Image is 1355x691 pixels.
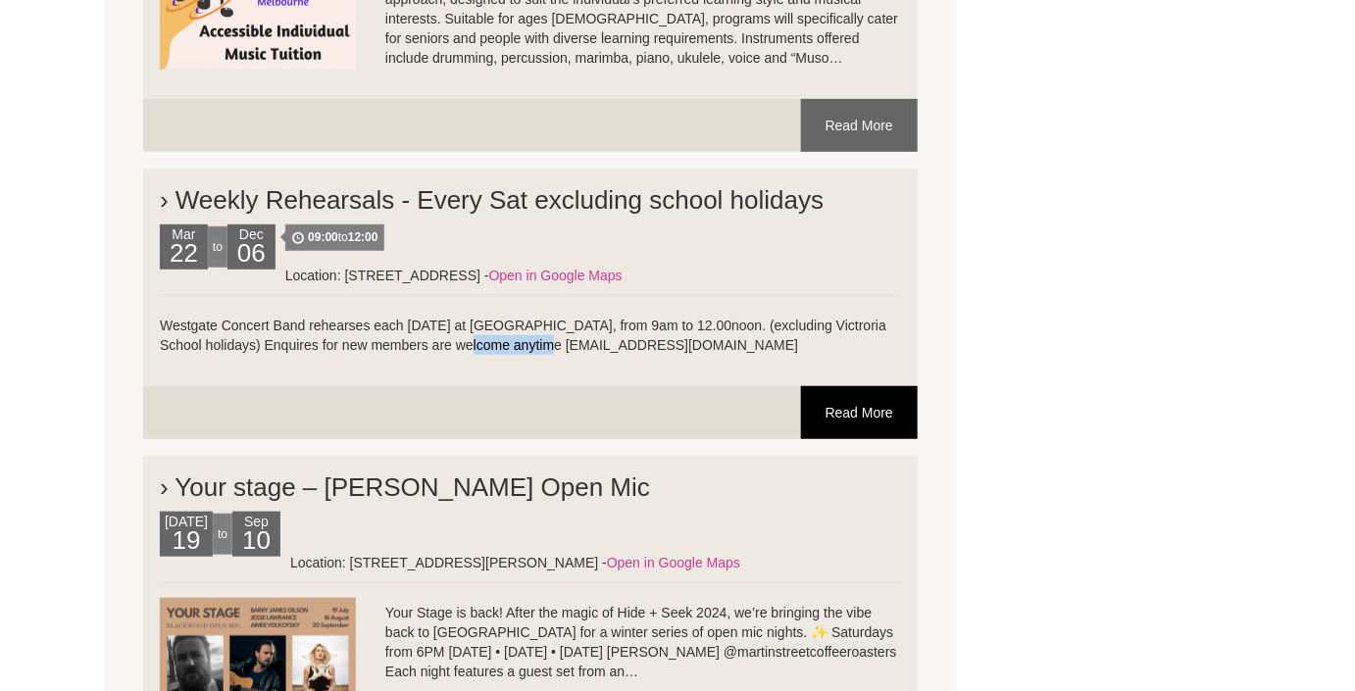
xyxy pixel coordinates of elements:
span: to [285,224,384,251]
div: [DATE] [160,512,213,557]
div: Dec [227,224,276,270]
a: Read More [801,99,918,152]
div: Sep [232,512,280,557]
div: Location: [STREET_ADDRESS] - [160,266,901,285]
strong: 12:00 [348,230,378,244]
a: Open in Google Maps [489,268,623,283]
h2: › Your stage – [PERSON_NAME] Open Mic [160,453,901,512]
a: Open in Google Maps [607,555,740,570]
h2: 06 [232,244,271,270]
h2: 22 [165,244,203,270]
h2: 10 [237,531,276,557]
p: Westgate Concert Band rehearses each [DATE] at [GEOGRAPHIC_DATA], from 9am to 12.00noon. (excludi... [160,316,901,355]
h2: › Weekly Rehearsals - Every Sat excluding school holidays [160,166,901,224]
a: Read More [801,386,918,439]
div: Mar [160,224,208,270]
h2: 19 [165,531,208,557]
div: to [213,514,232,555]
div: to [208,226,227,268]
div: Location: [STREET_ADDRESS][PERSON_NAME] - [160,553,901,572]
p: Your Stage is back! After the magic of Hide + Seek 2024, we’re bringing the vibe back to [GEOGRAP... [160,603,901,681]
strong: 09:00 [308,230,338,244]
